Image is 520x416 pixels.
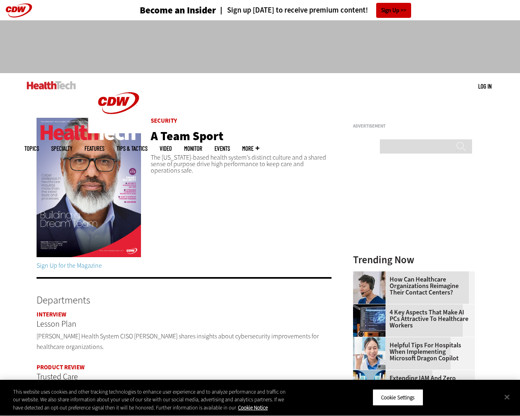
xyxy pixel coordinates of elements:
[151,118,331,174] div: The [US_STATE]-based health system’s distinct culture and a shared sense of purpose drive high pe...
[24,145,39,152] span: Topics
[214,145,230,152] a: Events
[160,145,172,152] a: Video
[112,28,408,65] iframe: advertisement
[37,277,331,305] h3: Departments
[37,363,84,371] a: Product Review
[88,73,149,133] img: Home
[353,342,470,362] a: Helpful Tips for Hospitals When Implementing Microsoft Dragon Copilot
[353,370,390,377] a: abstract image of woman with pixelated face
[117,145,147,152] a: Tips & Tactics
[37,118,141,257] img: HTQ325_C1.jpg
[37,318,331,331] a: Lesson Plan
[353,337,390,344] a: Doctor using phone to dictate to tablet
[109,6,216,15] a: Become an Insider
[498,388,516,406] button: Close
[373,389,423,406] button: Cookie Settings
[37,261,102,270] a: Sign Up for the Magazine
[353,304,390,311] a: Desktop monitor with brain AI concept
[140,6,216,15] h3: Become an Insider
[353,271,390,278] a: Healthcare contact center
[353,132,475,233] iframe: advertisement
[242,145,259,152] span: More
[51,145,72,152] span: Specialty
[353,370,386,403] img: abstract image of woman with pixelated face
[84,145,104,152] a: Features
[88,127,149,135] a: CDW
[353,375,470,394] a: Extending IAM and Zero Trust to All Administrative Accounts
[478,82,492,90] a: Log in
[353,309,470,329] a: 4 Key Aspects That Make AI PCs Attractive to Healthcare Workers
[216,6,368,14] a: Sign up [DATE] to receive premium content!
[184,145,202,152] a: MonITor
[376,3,411,18] a: Sign Up
[238,404,268,411] a: More information about your privacy
[27,81,76,89] img: Home
[13,388,286,412] div: This website uses cookies and other tracking technologies to enhance user experience and to analy...
[353,337,386,370] img: Doctor using phone to dictate to tablet
[353,255,475,265] h3: Trending Now
[353,304,386,337] img: Desktop monitor with brain AI concept
[37,310,66,318] a: Interview
[37,331,331,352] p: [PERSON_NAME] Health System CISO [PERSON_NAME] shares insights about cybersecurity improvements f...
[353,271,386,304] img: Healthcare contact center
[353,276,470,296] a: How Can Healthcare Organizations Reimagine Their Contact Centers?
[478,82,492,91] div: User menu
[37,370,331,383] a: Trusted Care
